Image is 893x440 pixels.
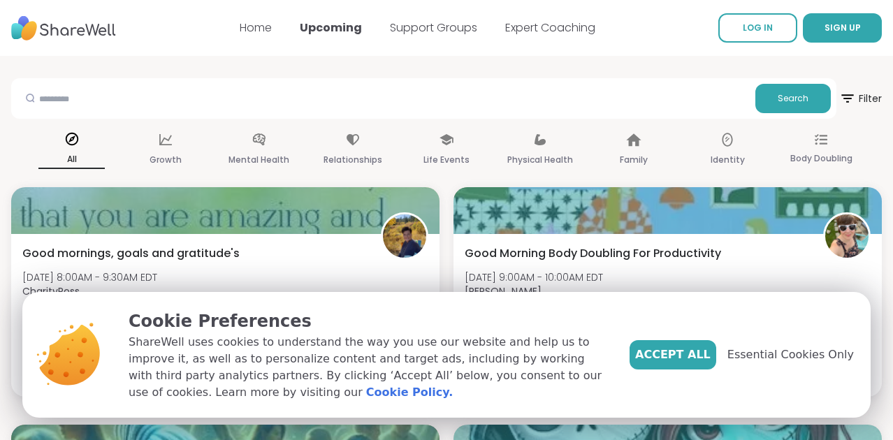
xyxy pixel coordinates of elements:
p: Growth [150,152,182,168]
span: Accept All [635,346,711,363]
p: ShareWell uses cookies to understand the way you use our website and help us to improve it, as we... [129,334,607,401]
p: Relationships [324,152,382,168]
span: Search [778,92,808,105]
span: [DATE] 9:00AM - 10:00AM EDT [465,270,603,284]
span: [DATE] 8:00AM - 9:30AM EDT [22,270,157,284]
button: SIGN UP [803,13,882,43]
a: Expert Coaching [505,20,595,36]
a: Cookie Policy. [366,384,453,401]
span: LOG IN [743,22,773,34]
p: Identity [711,152,745,168]
a: Upcoming [300,20,362,36]
span: Good mornings, goals and gratitude's [22,245,240,262]
button: Accept All [630,340,716,369]
span: Filter [839,82,882,115]
a: Support Groups [390,20,477,36]
p: Physical Health [507,152,573,168]
span: SIGN UP [825,22,861,34]
img: CharityRoss [383,214,426,258]
p: Family [620,152,648,168]
p: All [38,151,105,169]
p: Mental Health [228,152,289,168]
img: Adrienne_QueenOfTheDawn [825,214,869,258]
b: [PERSON_NAME] [465,284,542,298]
a: LOG IN [718,13,797,43]
p: Cookie Preferences [129,309,607,334]
span: Essential Cookies Only [727,346,854,363]
button: Filter [839,78,882,119]
a: Home [240,20,272,36]
button: Search [755,84,831,113]
b: CharityRoss [22,284,80,298]
p: Life Events [423,152,470,168]
p: Body Doubling [790,150,852,167]
img: ShareWell Nav Logo [11,9,116,47]
span: Good Morning Body Doubling For Productivity [465,245,721,262]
